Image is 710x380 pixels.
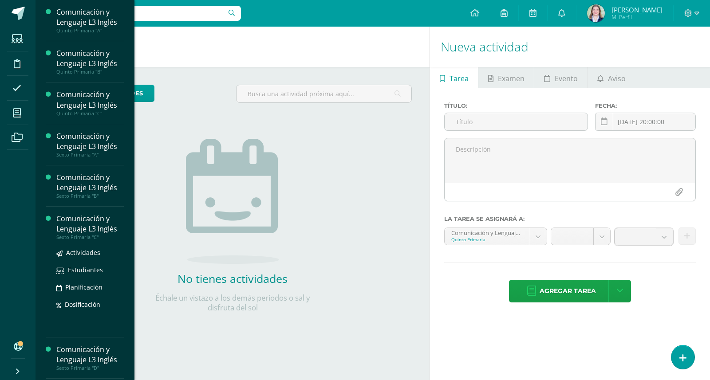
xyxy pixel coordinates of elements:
[611,13,663,21] span: Mi Perfil
[46,27,419,67] h1: Actividades
[441,27,699,67] h1: Nueva actividad
[56,172,124,199] a: Comunicación y Lenguaje L3 InglésSexto Primaria "B"
[56,214,124,240] a: Comunicación y Lenguaje L3 InglésSexto Primaria "C"
[56,7,124,27] div: Comunicación y Lenguaje L3 Inglés
[66,248,100,257] span: Actividades
[587,4,605,22] img: 08088c3899e504a44bc1e116c0e85173.png
[498,68,525,89] span: Examen
[445,228,547,245] a: Comunicación y Lenguaje L3 Inglés 'A'Quinto Primaria
[68,266,103,274] span: Estudiantes
[555,68,578,89] span: Evento
[237,85,411,102] input: Busca una actividad próxima aquí...
[478,67,534,88] a: Examen
[56,110,124,117] div: Quinto Primaria "C"
[56,193,124,199] div: Sexto Primaria "B"
[56,265,124,275] a: Estudiantes
[56,48,124,69] div: Comunicación y Lenguaje L3 Inglés
[430,67,478,88] a: Tarea
[611,5,663,14] span: [PERSON_NAME]
[41,6,241,21] input: Busca un usuario...
[451,228,523,236] div: Comunicación y Lenguaje L3 Inglés 'A'
[588,67,635,88] a: Aviso
[65,283,103,291] span: Planificación
[56,90,124,110] div: Comunicación y Lenguaje L3 Inglés
[56,234,124,240] div: Sexto Primaria "C"
[450,68,469,89] span: Tarea
[56,214,124,234] div: Comunicación y Lenguaje L3 Inglés
[608,68,626,89] span: Aviso
[56,365,124,371] div: Sexto Primaria "D"
[56,131,124,152] div: Comunicación y Lenguaje L3 Inglés
[56,152,124,158] div: Sexto Primaria "A"
[144,271,321,286] h2: No tienes actividades
[451,236,523,243] div: Quinto Primaria
[56,69,124,75] div: Quinto Primaria "B"
[56,345,124,365] div: Comunicación y Lenguaje L3 Inglés
[56,247,124,258] a: Actividades
[56,345,124,371] a: Comunicación y Lenguaje L3 InglésSexto Primaria "D"
[445,113,588,130] input: Título
[56,7,124,34] a: Comunicación y Lenguaje L3 InglésQuinto Primaria "A"
[444,215,696,222] label: La tarea se asignará a:
[56,172,124,193] div: Comunicación y Lenguaje L3 Inglés
[534,67,587,88] a: Evento
[56,282,124,292] a: Planificación
[186,139,279,264] img: no_activities.png
[56,48,124,75] a: Comunicación y Lenguaje L3 InglésQuinto Primaria "B"
[444,102,588,109] label: Título:
[595,102,696,109] label: Fecha:
[56,299,124,309] a: Dosificación
[56,131,124,158] a: Comunicación y Lenguaje L3 InglésSexto Primaria "A"
[65,300,100,309] span: Dosificación
[596,113,695,130] input: Fecha de entrega
[56,27,124,34] div: Quinto Primaria "A"
[540,280,596,302] span: Agregar tarea
[56,90,124,116] a: Comunicación y Lenguaje L3 InglésQuinto Primaria "C"
[144,293,321,313] p: Échale un vistazo a los demás períodos o sal y disfruta del sol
